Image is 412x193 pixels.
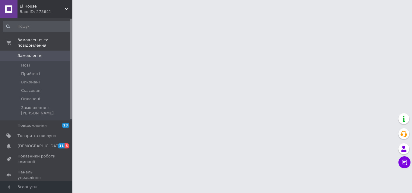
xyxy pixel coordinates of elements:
input: Пошук [3,21,71,32]
span: Замовлення [17,53,43,58]
span: Замовлення та повідомлення [17,37,72,48]
span: Повідомлення [17,123,47,128]
span: Товари та послуги [17,133,56,139]
div: Ваш ID: 273641 [20,9,72,14]
span: [DEMOGRAPHIC_DATA] [17,143,62,149]
span: Скасовані [21,88,42,93]
button: Чат з покупцем [398,156,410,168]
span: Виконані [21,79,40,85]
span: El House [20,4,65,9]
span: Оплачені [21,96,40,102]
span: Панель управління [17,170,56,180]
span: Показники роботи компанії [17,154,56,164]
span: 11 [58,143,65,148]
span: Прийняті [21,71,40,76]
span: Нові [21,63,30,68]
span: 23 [62,123,69,128]
span: Замовлення з [PERSON_NAME] [21,105,71,116]
span: 5 [65,143,69,148]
